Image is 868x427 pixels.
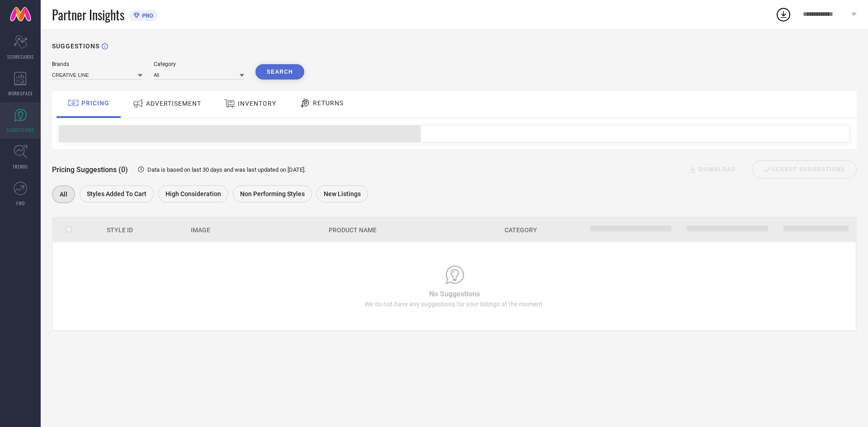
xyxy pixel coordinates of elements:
span: SUGGESTIONS [7,127,34,133]
button: Search [255,64,304,80]
div: Open download list [775,6,792,23]
span: High Consideration [165,190,221,197]
span: SCORECARDS [7,53,34,60]
span: Partner Insights [52,5,124,24]
div: Category [154,61,244,67]
span: INVENTORY [238,100,276,107]
span: Image [191,226,210,234]
span: WORKSPACE [8,90,33,97]
span: FWD [16,200,25,206]
span: Pricing Suggestions (0) [52,165,128,174]
span: New Listings [324,190,361,197]
span: No Suggestions [429,290,480,298]
span: RETURNS [313,99,344,107]
span: We do not have any suggestions for your listings at the moment. [365,300,544,308]
h1: SUGGESTIONS [52,42,99,50]
div: Accept Suggestions [752,160,857,178]
span: PRO [140,12,153,19]
span: Category [505,226,537,234]
span: TRENDS [13,163,28,170]
span: PRICING [81,99,109,107]
div: Brands [52,61,142,67]
span: ADVERTISEMENT [146,100,201,107]
span: All [60,191,67,198]
span: Styles Added To Cart [87,190,146,197]
span: Style Id [107,226,133,234]
span: Product Name [329,226,377,234]
span: Non Performing Styles [240,190,305,197]
span: Data is based on last 30 days and was last updated on [DATE] . [147,166,306,173]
